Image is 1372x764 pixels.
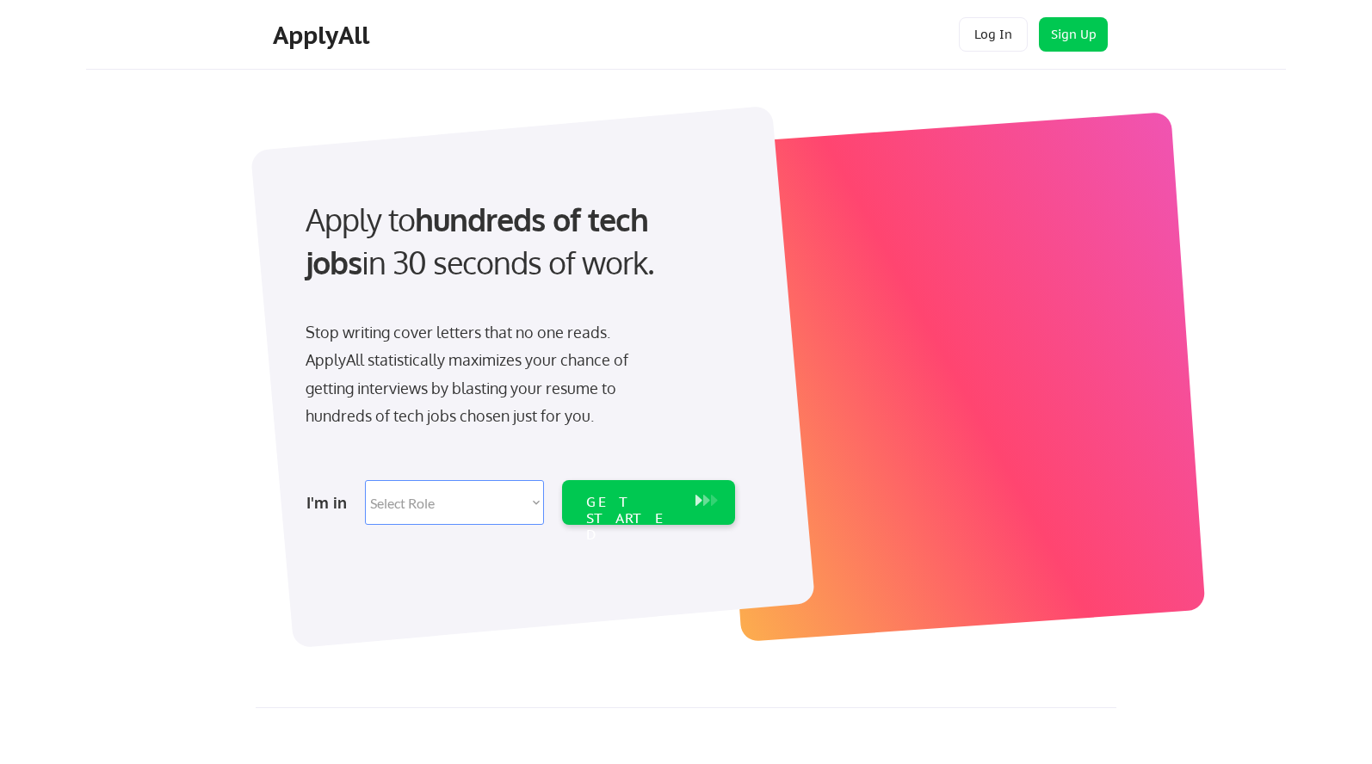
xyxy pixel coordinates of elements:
div: Stop writing cover letters that no one reads. ApplyAll statistically maximizes your chance of get... [306,318,659,430]
button: Sign Up [1039,17,1108,52]
div: GET STARTED [586,494,678,544]
div: Apply to in 30 seconds of work. [306,198,728,285]
strong: hundreds of tech jobs [306,200,656,281]
div: ApplyAll [273,21,374,50]
button: Log In [959,17,1028,52]
div: I'm in [306,489,355,516]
